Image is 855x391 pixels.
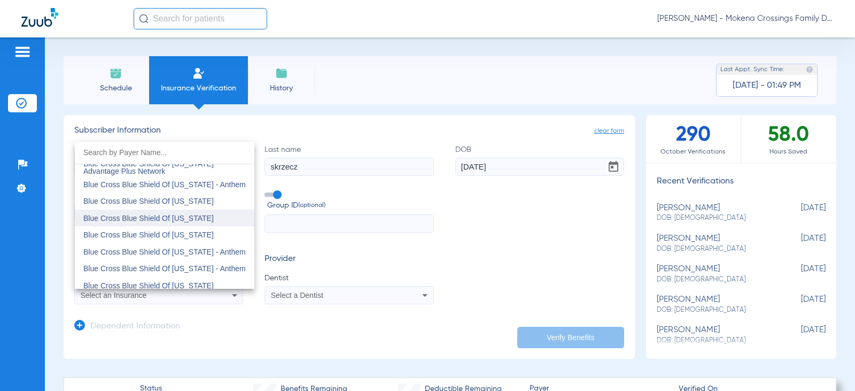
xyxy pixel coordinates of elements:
[83,281,214,290] span: Blue Cross Blue Shield Of [US_STATE]
[83,264,246,273] span: Blue Cross Blue Shield Of [US_STATE] - Anthem
[83,180,246,189] span: Blue Cross Blue Shield Of [US_STATE] - Anthem
[83,197,214,205] span: Blue Cross Blue Shield Of [US_STATE]
[83,214,214,223] span: Blue Cross Blue Shield Of [US_STATE]
[75,142,254,164] input: dropdown search
[83,248,246,256] span: Blue Cross Blue Shield Of [US_STATE] - Anthem
[83,231,214,239] span: Blue Cross Blue Shield Of [US_STATE]
[83,159,214,175] span: Blue Cross Blue Shield Of [US_STATE] Advantage Plus Network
